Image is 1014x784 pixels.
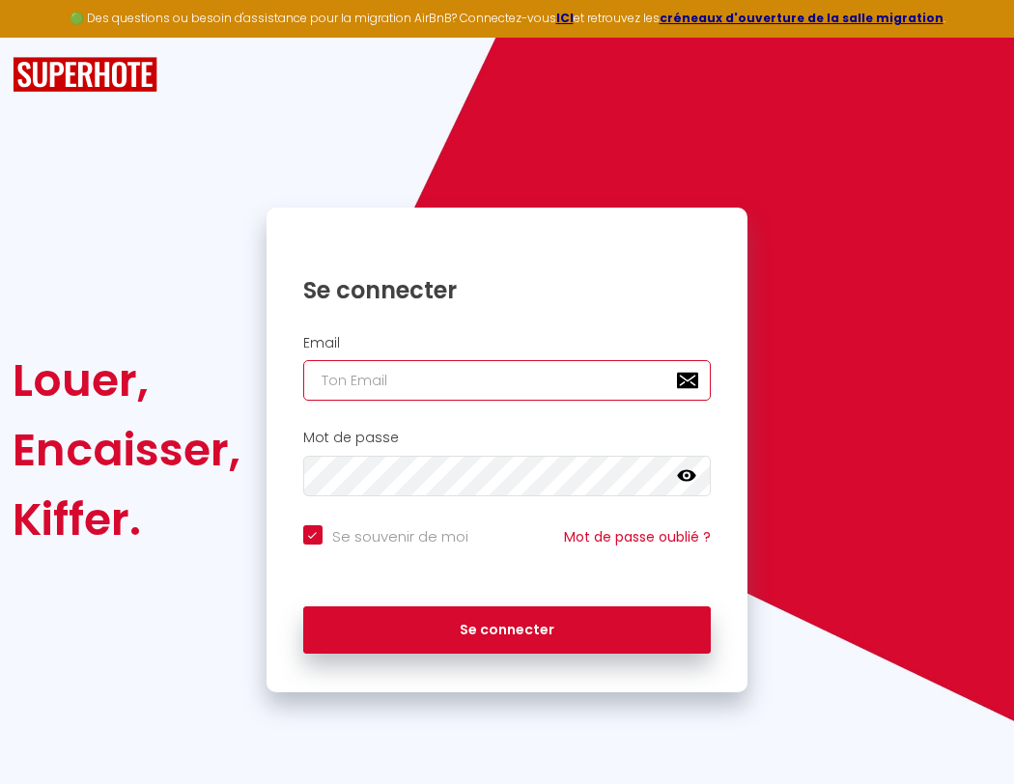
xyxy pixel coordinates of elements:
[13,57,157,93] img: SuperHote logo
[15,8,73,66] button: Ouvrir le widget de chat LiveChat
[660,10,944,26] a: créneaux d'ouverture de la salle migration
[303,360,712,401] input: Ton Email
[13,485,240,554] div: Kiffer.
[303,275,712,305] h1: Se connecter
[303,606,712,655] button: Se connecter
[13,346,240,415] div: Louer,
[556,10,574,26] a: ICI
[13,415,240,485] div: Encaisser,
[303,335,712,351] h2: Email
[303,430,712,446] h2: Mot de passe
[564,527,711,546] a: Mot de passe oublié ?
